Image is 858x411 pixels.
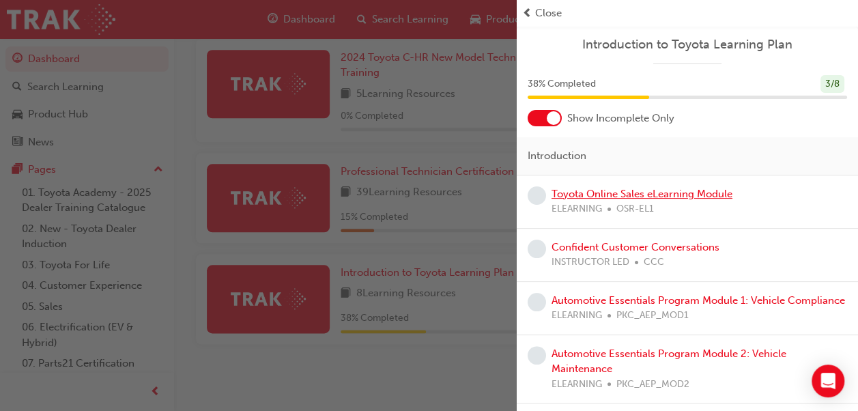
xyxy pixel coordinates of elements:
[552,255,629,270] span: INSTRUCTOR LED
[528,186,546,205] span: learningRecordVerb_NONE-icon
[820,75,844,94] div: 3 / 8
[644,255,664,270] span: CCC
[552,188,732,200] a: Toyota Online Sales eLearning Module
[528,148,586,164] span: Introduction
[522,5,853,21] button: prev-iconClose
[528,240,546,258] span: learningRecordVerb_NONE-icon
[552,308,602,324] span: ELEARNING
[552,348,786,375] a: Automotive Essentials Program Module 2: Vehicle Maintenance
[812,365,844,397] div: Open Intercom Messenger
[552,241,719,253] a: Confident Customer Conversations
[552,377,602,393] span: ELEARNING
[552,294,845,307] a: Automotive Essentials Program Module 1: Vehicle Compliance
[528,37,847,53] a: Introduction to Toyota Learning Plan
[616,201,654,217] span: OSR-EL1
[522,5,532,21] span: prev-icon
[528,76,596,92] span: 38 % Completed
[616,377,689,393] span: PKC_AEP_MOD2
[616,308,689,324] span: PKC_AEP_MOD1
[535,5,562,21] span: Close
[528,293,546,311] span: learningRecordVerb_NONE-icon
[552,201,602,217] span: ELEARNING
[528,346,546,365] span: learningRecordVerb_NONE-icon
[567,111,674,126] span: Show Incomplete Only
